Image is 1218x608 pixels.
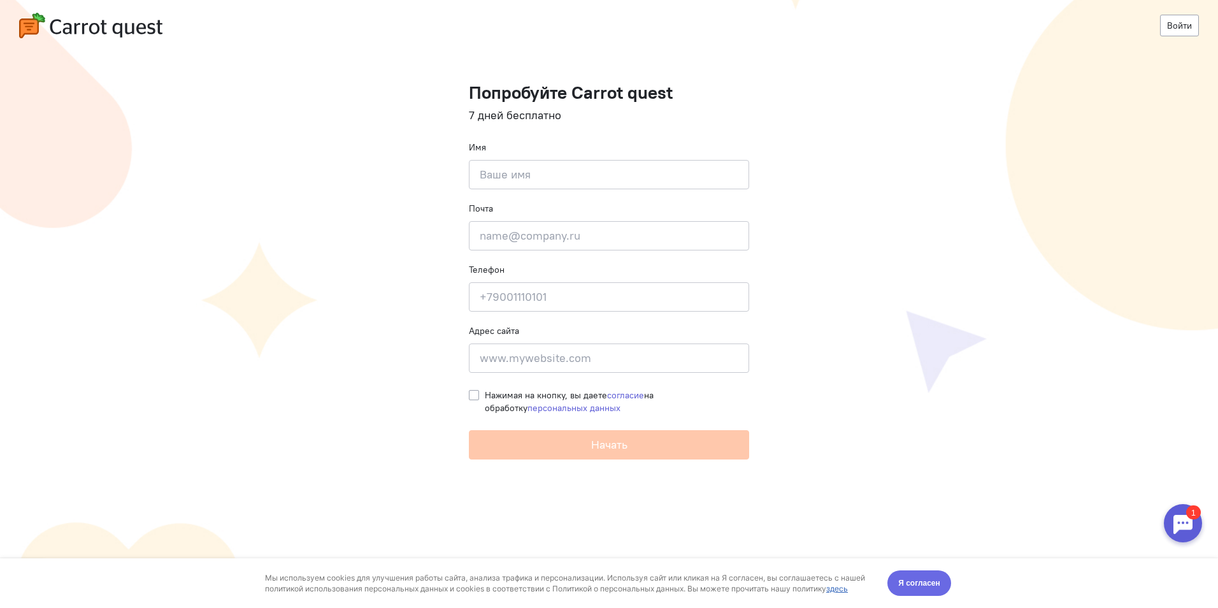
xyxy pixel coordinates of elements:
[469,344,749,373] input: www.mywebsite.com
[265,14,873,36] div: Мы используем cookies для улучшения работы сайта, анализа трафика и персонализации. Используя сай...
[527,402,620,414] a: персональных данных
[591,437,627,452] span: Начать
[469,109,749,122] h4: 7 дней бесплатно
[469,141,486,154] label: Имя
[29,8,43,22] div: 1
[469,83,749,103] h1: Попробуйте Carrot quest
[469,202,493,215] label: Почта
[607,389,644,401] a: согласие
[898,18,940,31] span: Я согласен
[469,160,749,189] input: Ваше имя
[887,12,951,38] button: Я согласен
[469,263,505,276] label: Телефон
[469,282,749,312] input: +79001110101
[826,25,848,35] a: здесь
[1160,15,1199,36] a: Войти
[469,324,519,337] label: Адрес сайта
[485,389,654,414] span: Нажимая на кнопку, вы даете на обработку
[469,430,749,460] button: Начать
[19,13,162,38] img: carrot-quest-logo.svg
[469,221,749,250] input: name@company.ru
